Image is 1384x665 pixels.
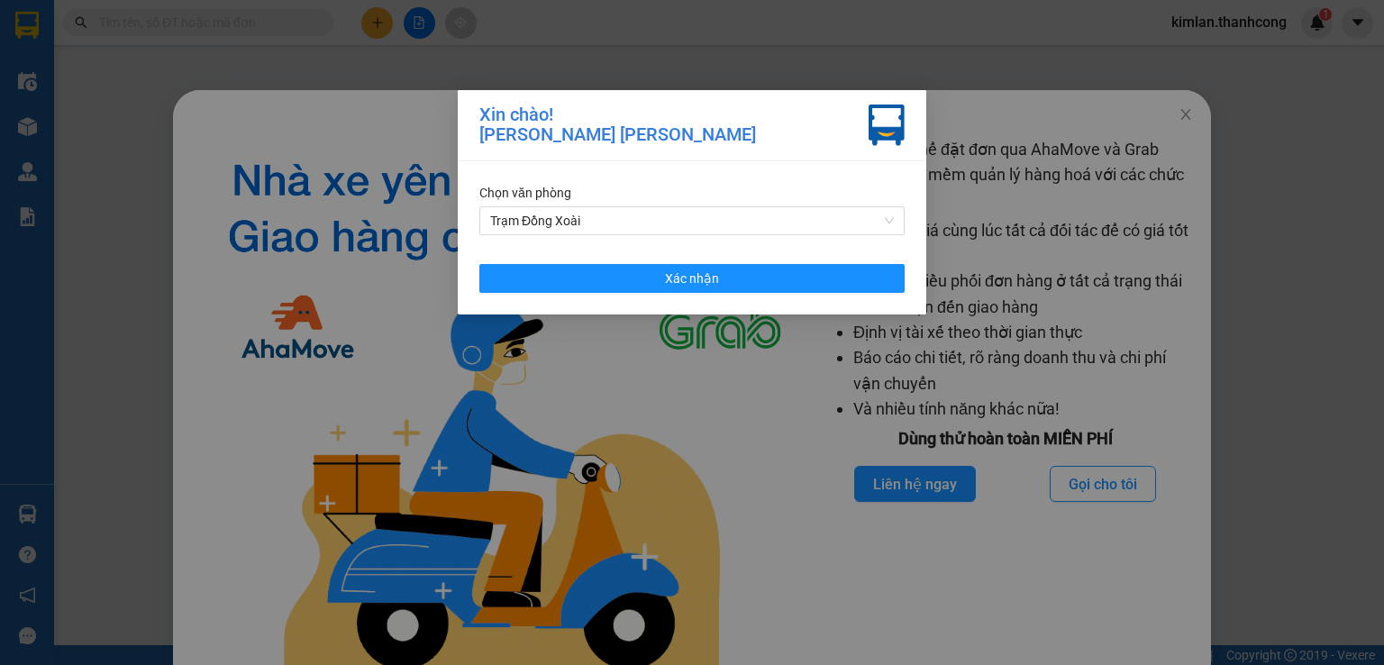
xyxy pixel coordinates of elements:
span: Xác nhận [665,269,719,288]
img: vxr-icon [869,105,905,146]
button: Xác nhận [479,264,905,293]
span: Trạm Đồng Xoài [490,207,894,234]
div: Xin chào! [PERSON_NAME] [PERSON_NAME] [479,105,756,146]
div: Chọn văn phòng [479,183,905,203]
